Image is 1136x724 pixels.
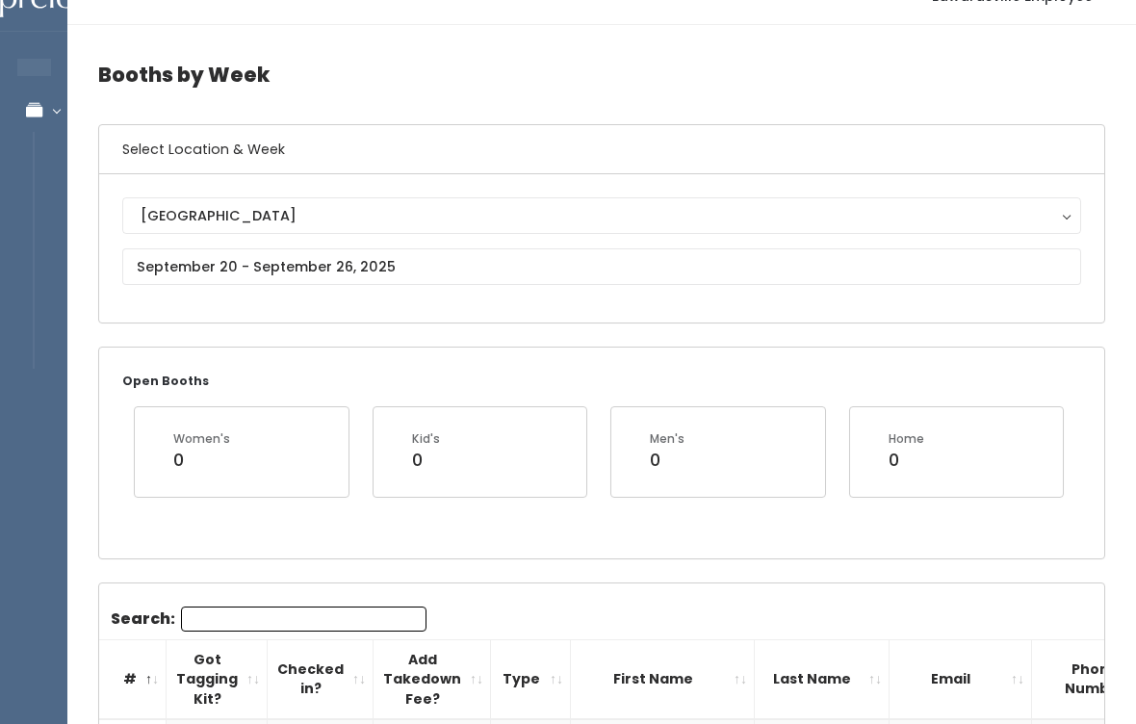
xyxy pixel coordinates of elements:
h6: Select Location & Week [99,125,1104,174]
th: Last Name: activate to sort column ascending [755,639,890,719]
div: [GEOGRAPHIC_DATA] [141,205,1063,226]
h4: Booths by Week [98,48,1105,101]
small: Open Booths [122,373,209,389]
div: 0 [173,448,230,473]
div: Home [889,430,924,448]
th: Got Tagging Kit?: activate to sort column ascending [167,639,268,719]
th: #: activate to sort column descending [99,639,167,719]
div: 0 [889,448,924,473]
div: Men's [650,430,684,448]
th: First Name: activate to sort column ascending [571,639,755,719]
div: Women's [173,430,230,448]
button: [GEOGRAPHIC_DATA] [122,197,1081,234]
th: Add Takedown Fee?: activate to sort column ascending [374,639,491,719]
label: Search: [111,607,426,632]
th: Checked in?: activate to sort column ascending [268,639,374,719]
div: 0 [650,448,684,473]
input: September 20 - September 26, 2025 [122,248,1081,285]
div: 0 [412,448,440,473]
div: Kid's [412,430,440,448]
th: Email: activate to sort column ascending [890,639,1032,719]
th: Type: activate to sort column ascending [491,639,571,719]
input: Search: [181,607,426,632]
